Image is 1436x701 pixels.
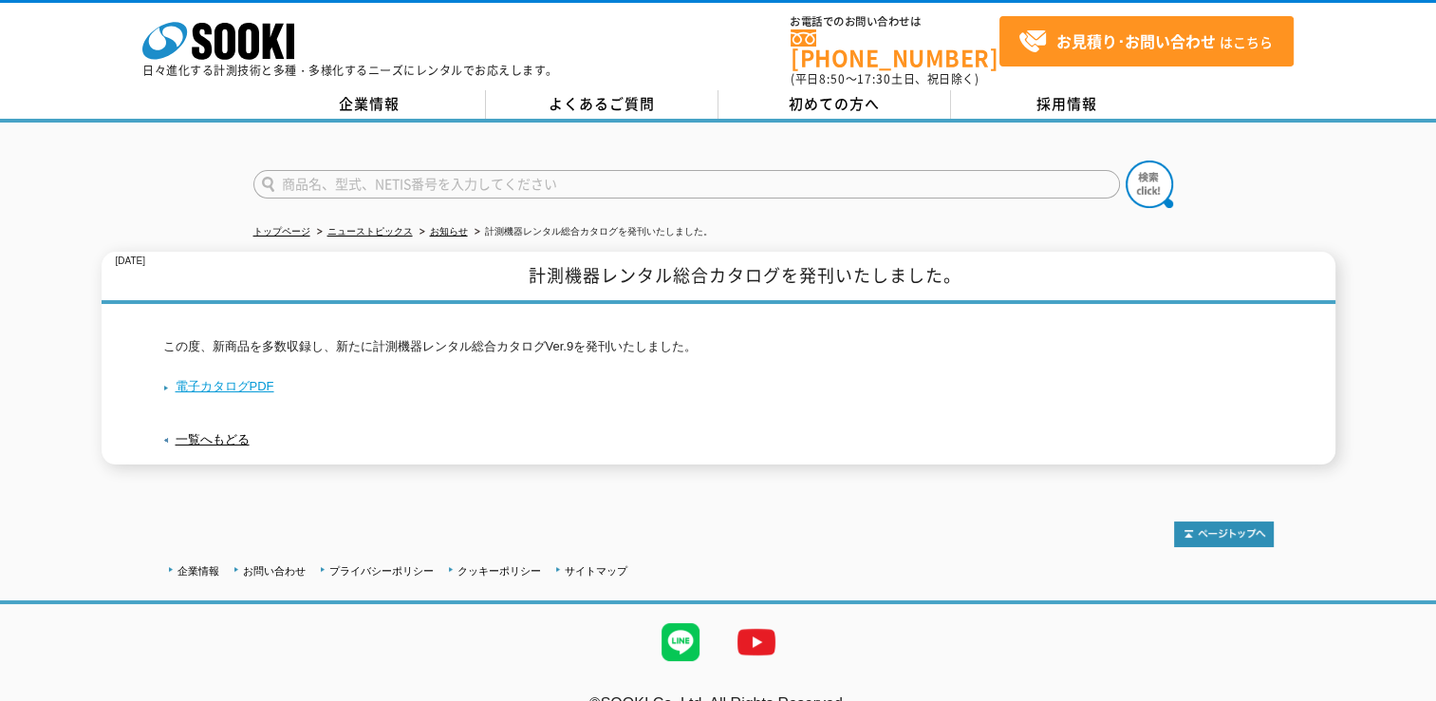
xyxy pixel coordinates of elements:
[1018,28,1273,56] span: はこちら
[430,226,468,237] a: お知らせ
[718,90,951,119] a: 初めての方へ
[565,565,627,577] a: サイトマップ
[253,226,310,237] a: トップページ
[253,170,1120,199] input: 商品名、型式、NETIS番号を入力してください
[999,16,1294,66] a: お見積り･お問い合わせはこちら
[857,70,891,87] span: 17:30
[791,29,999,68] a: [PHONE_NUMBER]
[243,565,306,577] a: お問い合わせ
[176,432,250,446] a: 一覧へもどる
[253,90,486,119] a: 企業情報
[327,226,413,237] a: ニューストピックス
[718,604,794,680] img: YouTube
[791,70,979,87] span: (平日 ～ 土日、祝日除く)
[163,379,274,393] a: 電子カタログPDF
[457,565,541,577] a: クッキーポリシー
[819,70,846,87] span: 8:50
[1174,521,1274,547] img: トップページへ
[1056,29,1216,52] strong: お見積り･お問い合わせ
[471,222,713,242] li: 計測機器レンタル総合カタログを発刊いたしました。
[791,16,999,28] span: お電話でのお問い合わせは
[116,252,145,272] p: [DATE]
[142,65,558,76] p: 日々進化する計測技術と多種・多様化するニーズにレンタルでお応えします。
[951,90,1184,119] a: 採用情報
[163,337,1274,357] p: この度、新商品を多数収録し、新たに計測機器レンタル総合カタログVer.9を発刊いたしました。
[177,565,219,577] a: 企業情報
[643,604,718,680] img: LINE
[789,93,880,114] span: 初めての方へ
[102,252,1335,304] h1: 計測機器レンタル総合カタログを発刊いたしました。
[1126,161,1173,208] img: btn_search.png
[329,565,434,577] a: プライバシーポリシー
[486,90,718,119] a: よくあるご質問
